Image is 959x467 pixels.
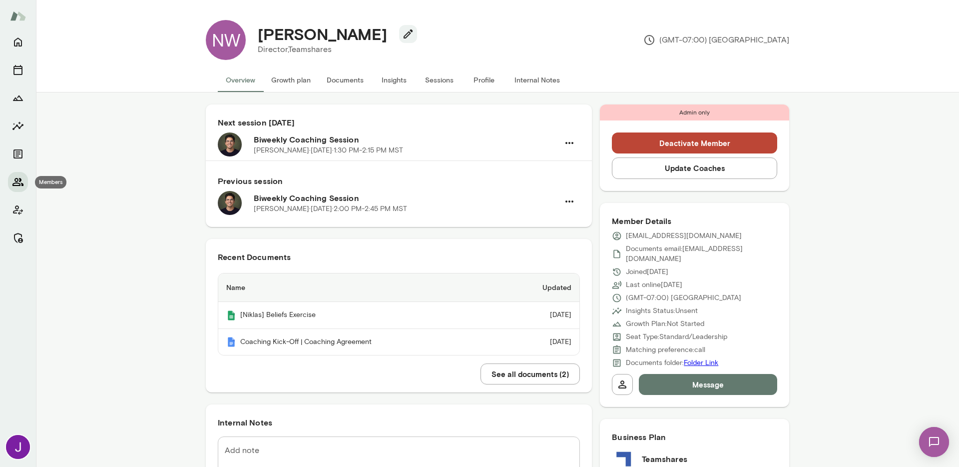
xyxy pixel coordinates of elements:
[600,104,789,120] div: Admin only
[258,24,387,43] h4: [PERSON_NAME]
[218,116,580,128] h6: Next session [DATE]
[218,416,580,428] h6: Internal Notes
[263,68,319,92] button: Growth plan
[254,145,403,155] p: [PERSON_NAME] · [DATE] · 1:30 PM-2:15 PM MST
[501,329,580,355] td: [DATE]
[254,192,559,204] h6: Biweekly Coaching Session
[417,68,462,92] button: Sessions
[8,144,28,164] button: Documents
[626,267,668,277] p: Joined [DATE]
[501,302,580,329] td: [DATE]
[218,302,501,329] th: [Niklas] Beliefs Exercise
[218,329,501,355] th: Coaching Kick-Off | Coaching Agreement
[319,68,372,92] button: Documents
[8,88,28,108] button: Growth Plan
[626,244,777,264] p: Documents email: [EMAIL_ADDRESS][DOMAIN_NAME]
[501,273,580,302] th: Updated
[226,337,236,347] img: Mento | Coaching sessions
[254,133,559,145] h6: Biweekly Coaching Session
[218,273,501,302] th: Name
[626,293,741,303] p: (GMT-07:00) [GEOGRAPHIC_DATA]
[612,157,777,178] button: Update Coaches
[612,132,777,153] button: Deactivate Member
[626,332,727,342] p: Seat Type: Standard/Leadership
[8,60,28,80] button: Sessions
[218,251,580,263] h6: Recent Documents
[506,68,568,92] button: Internal Notes
[218,175,580,187] h6: Previous session
[684,358,718,367] a: Folder Link
[218,68,263,92] button: Overview
[8,200,28,220] button: Client app
[643,34,789,46] p: (GMT-07:00) [GEOGRAPHIC_DATA]
[206,20,246,60] div: NW
[612,215,777,227] h6: Member Details
[480,363,580,384] button: See all documents (2)
[226,310,236,320] img: Mento | Coaching sessions
[462,68,506,92] button: Profile
[8,172,28,192] button: Members
[626,306,698,316] p: Insights Status: Unsent
[254,204,407,214] p: [PERSON_NAME] · [DATE] · 2:00 PM-2:45 PM MST
[639,374,777,395] button: Message
[626,345,705,355] p: Matching preference: call
[258,43,409,55] p: Director, Teamshares
[8,116,28,136] button: Insights
[626,280,682,290] p: Last online [DATE]
[8,32,28,52] button: Home
[626,231,742,241] p: [EMAIL_ADDRESS][DOMAIN_NAME]
[35,176,66,188] div: Members
[626,319,704,329] p: Growth Plan: Not Started
[372,68,417,92] button: Insights
[612,431,777,443] h6: Business Plan
[10,6,26,25] img: Mento
[6,435,30,459] img: Jocelyn Grodin
[642,453,687,465] h6: Teamshares
[626,358,718,368] p: Documents folder:
[8,228,28,248] button: Manage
